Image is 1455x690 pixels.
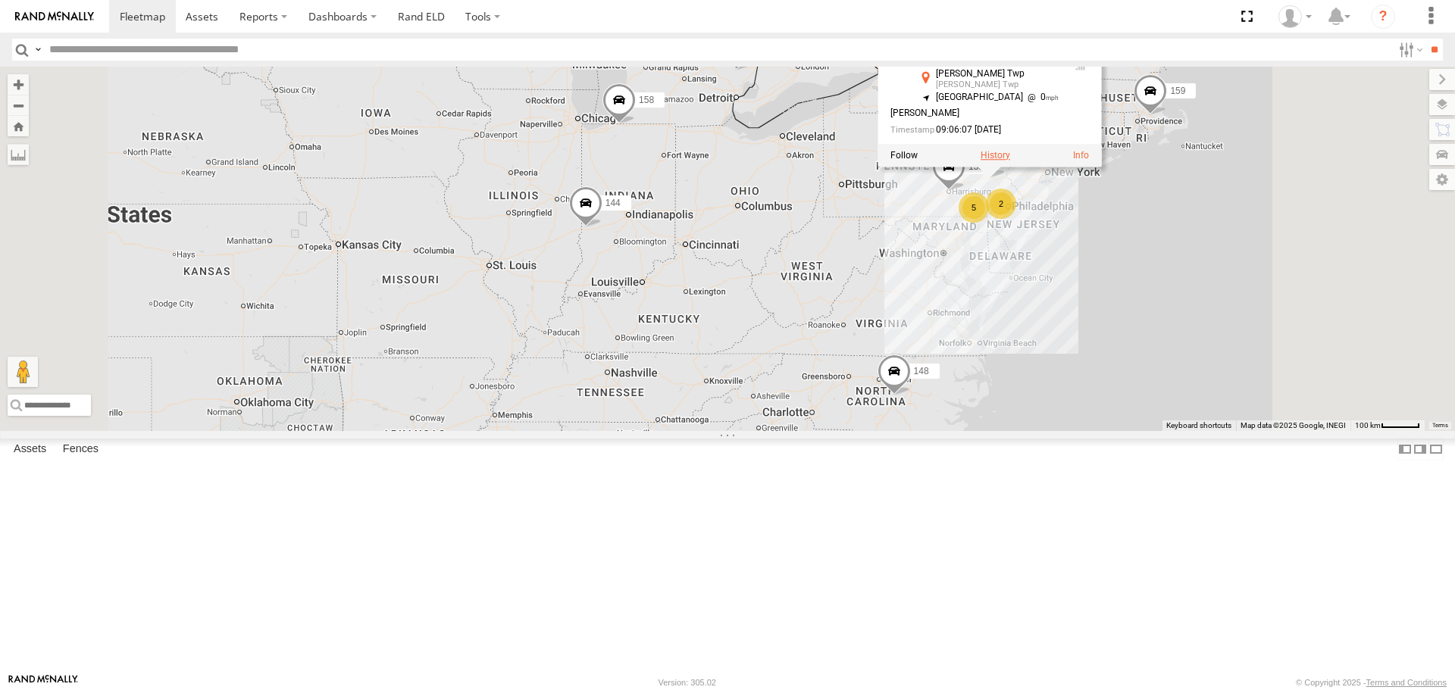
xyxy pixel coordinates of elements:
[639,95,654,106] span: 158
[659,678,716,687] div: Version: 305.02
[1413,439,1428,461] label: Dock Summary Table to the Right
[1393,39,1425,61] label: Search Filter Options
[1366,678,1447,687] a: Terms and Conditions
[8,675,78,690] a: Visit our Website
[8,95,29,116] button: Zoom out
[1429,169,1455,190] label: Map Settings
[1355,421,1381,429] span: 100 km
[1241,421,1346,429] span: Map data ©2025 Google, INEGI
[8,116,29,136] button: Zoom Home
[1296,678,1447,687] div: © Copyright 2025 -
[6,439,54,461] label: Assets
[1432,422,1448,428] a: Terms
[605,198,621,208] span: 144
[936,81,1059,90] div: [PERSON_NAME] Twp
[986,189,1016,219] div: 2
[1166,420,1231,431] button: Keyboard shortcuts
[968,161,984,172] span: 153
[15,11,94,22] img: rand-logo.svg
[8,74,29,95] button: Zoom in
[1371,5,1395,29] i: ?
[890,109,1059,119] div: [PERSON_NAME]
[1273,5,1317,28] div: Matthew Trout
[1023,92,1059,103] span: 0
[8,357,38,387] button: Drag Pegman onto the map to open Street View
[8,144,29,165] label: Measure
[890,151,918,161] label: Realtime tracking of Asset
[1350,420,1425,431] button: Map Scale: 100 km per 48 pixels
[936,70,1059,80] div: [PERSON_NAME] Twp
[1073,151,1089,161] a: View Asset Details
[32,39,44,61] label: Search Query
[981,151,1010,161] label: View Asset History
[914,367,929,377] span: 148
[936,92,1023,103] span: [GEOGRAPHIC_DATA]
[1397,439,1413,461] label: Dock Summary Table to the Left
[890,125,1059,135] div: Date/time of location update
[1170,86,1185,96] span: 159
[1428,439,1444,461] label: Hide Summary Table
[55,439,106,461] label: Fences
[959,192,989,223] div: 5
